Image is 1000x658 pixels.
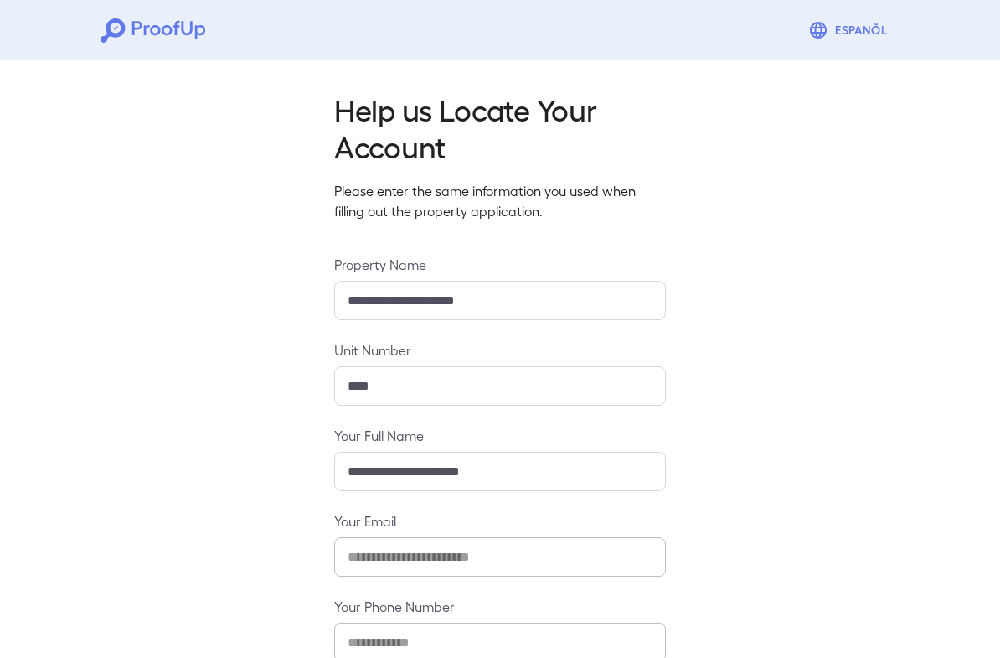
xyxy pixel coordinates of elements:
[334,181,666,221] p: Please enter the same information you used when filling out the property application.
[802,13,899,47] button: Espanõl
[334,91,666,164] h2: Help us Locate Your Account
[334,597,666,616] label: Your Phone Number
[334,340,666,360] label: Unit Number
[334,511,666,531] label: Your Email
[334,255,666,274] label: Property Name
[334,426,666,445] label: Your Full Name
